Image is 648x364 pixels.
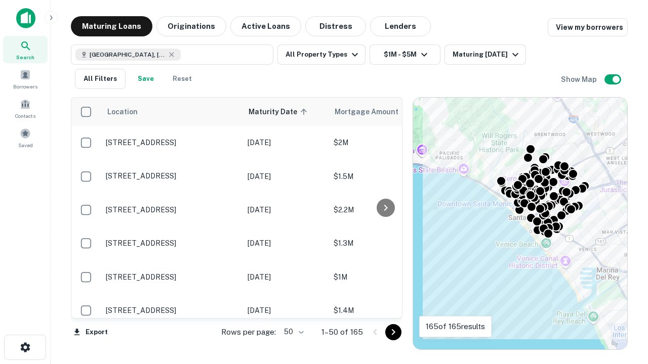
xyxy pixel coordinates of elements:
button: Go to next page [385,324,401,340]
p: Rows per page: [221,326,276,338]
p: [STREET_ADDRESS] [106,171,237,180]
p: $1.5M [334,171,435,182]
p: [DATE] [248,271,323,283]
a: Contacts [3,95,48,122]
p: $1M [334,271,435,283]
button: All Filters [75,69,126,89]
th: Maturity Date [242,98,329,126]
a: Search [3,36,48,63]
p: $1.4M [334,305,435,316]
p: [STREET_ADDRESS] [106,205,237,214]
th: Location [101,98,242,126]
span: Maturity Date [249,106,310,118]
a: View my borrowers [548,18,628,36]
button: Originations [156,16,226,36]
span: [GEOGRAPHIC_DATA], [GEOGRAPHIC_DATA], [GEOGRAPHIC_DATA] [90,50,166,59]
button: Distress [305,16,366,36]
button: [GEOGRAPHIC_DATA], [GEOGRAPHIC_DATA], [GEOGRAPHIC_DATA] [71,44,273,65]
button: $1M - $5M [370,44,440,65]
a: Borrowers [3,65,48,93]
p: [STREET_ADDRESS] [106,138,237,147]
button: Export [71,325,110,340]
button: Maturing [DATE] [444,44,526,65]
p: 1–50 of 165 [321,326,363,338]
p: [STREET_ADDRESS] [106,239,237,248]
img: capitalize-icon.png [16,8,35,28]
button: Reset [166,69,198,89]
button: All Property Types [277,44,366,65]
iframe: Chat Widget [597,283,648,332]
p: $2.2M [334,204,435,215]
span: Mortgage Amount [335,106,412,118]
h6: Show Map [561,74,598,85]
p: [DATE] [248,137,323,148]
button: Lenders [370,16,431,36]
span: Location [107,106,138,118]
span: Contacts [15,112,35,120]
button: Save your search to get updates of matches that match your search criteria. [130,69,162,89]
p: [DATE] [248,171,323,182]
p: [STREET_ADDRESS] [106,272,237,282]
button: Maturing Loans [71,16,152,36]
div: Maturing [DATE] [453,49,521,61]
a: Saved [3,124,48,151]
p: [DATE] [248,305,323,316]
div: 50 [280,325,305,339]
th: Mortgage Amount [329,98,440,126]
p: 165 of 165 results [426,321,485,333]
span: Search [16,53,34,61]
p: [STREET_ADDRESS] [106,306,237,315]
p: $1.3M [334,238,435,249]
p: $2M [334,137,435,148]
span: Borrowers [13,82,37,90]
span: Saved [18,141,33,149]
div: 0 0 [413,98,627,349]
p: [DATE] [248,238,323,249]
p: [DATE] [248,204,323,215]
button: Active Loans [230,16,301,36]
